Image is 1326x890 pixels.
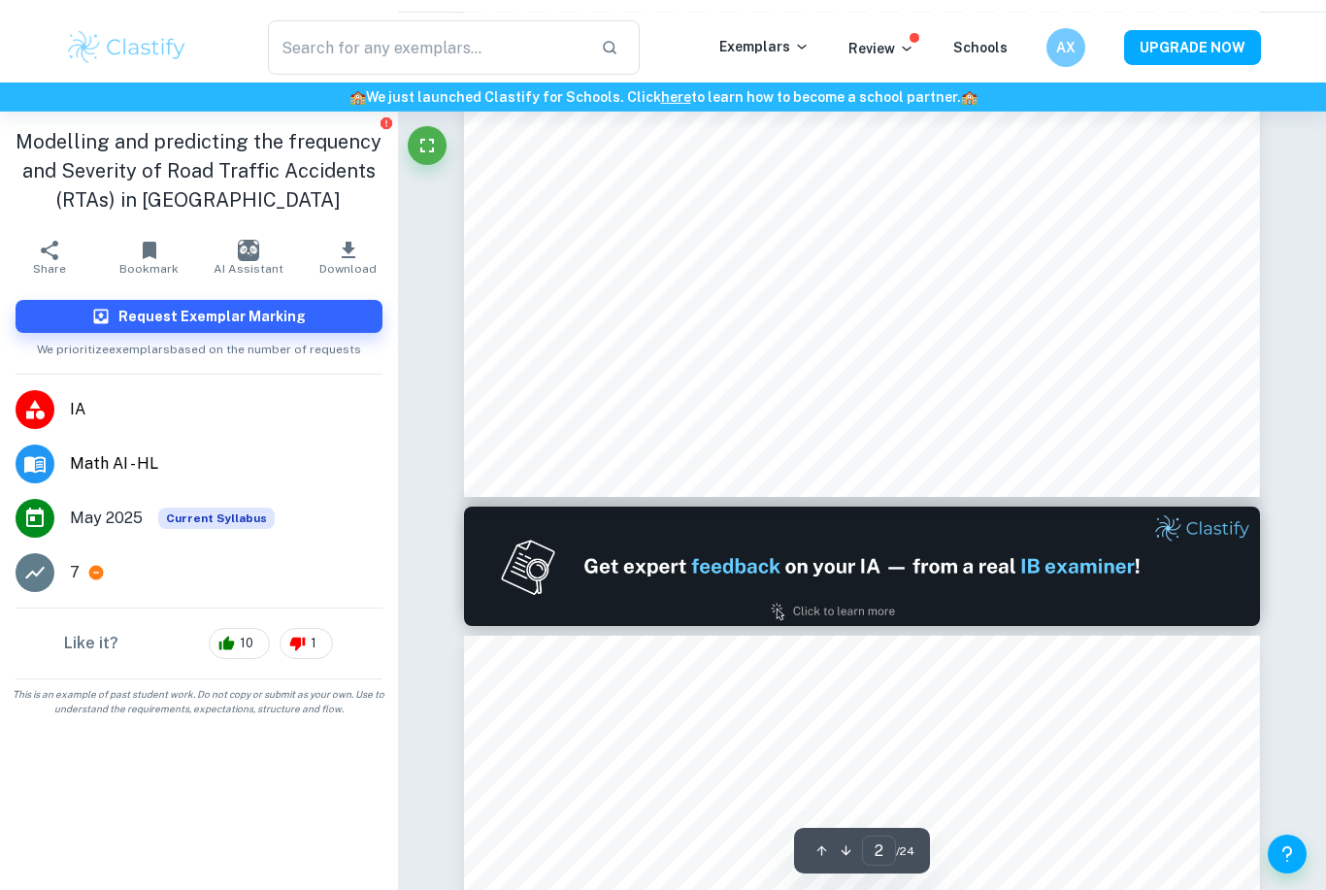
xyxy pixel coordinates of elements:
span: 🏫 [961,77,978,92]
button: AI Assistant [199,217,298,272]
span: Bookmark [119,249,179,263]
span: 10 [229,621,264,641]
button: Bookmark [99,217,198,272]
img: Ad [464,494,1260,613]
span: Download [319,249,377,263]
button: AX [1046,16,1085,54]
button: UPGRADE NOW [1124,17,1261,52]
img: AI Assistant [238,227,259,248]
a: here [661,77,691,92]
button: Help and Feedback [1268,822,1307,861]
input: Search for any exemplars... [268,8,585,62]
button: Report issue [380,103,394,117]
span: Math AI - HL [70,440,382,463]
h6: Request Exemplar Marking [118,293,306,314]
p: Review [848,25,914,47]
h6: Like it? [64,619,118,643]
div: 1 [280,615,333,646]
span: Current Syllabus [158,495,275,516]
span: IA [70,385,382,409]
span: Share [33,249,66,263]
span: May 2025 [70,494,143,517]
p: 7 [70,548,80,572]
h6: AX [1055,24,1077,46]
span: AI Assistant [214,249,283,263]
a: Schools [953,27,1008,43]
span: / 24 [896,830,914,847]
div: 10 [209,615,270,646]
div: This exemplar is based on the current syllabus. Feel free to refer to it for inspiration/ideas wh... [158,495,275,516]
h6: We just launched Clastify for Schools. Click to learn how to become a school partner. [4,74,1322,95]
button: Fullscreen [408,114,447,152]
span: We prioritize exemplars based on the number of requests [37,320,361,346]
button: Request Exemplar Marking [16,287,382,320]
h1: Modelling and predicting the frequency and Severity of Road Traffic Accidents (RTAs) in [GEOGRAPH... [16,115,382,202]
button: Download [298,217,397,272]
span: This is an example of past student work. Do not copy or submit as your own. Use to understand the... [8,675,390,704]
span: 🏫 [349,77,366,92]
img: Clastify logo [65,16,188,54]
p: Exemplars [719,23,810,45]
span: 1 [300,621,327,641]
